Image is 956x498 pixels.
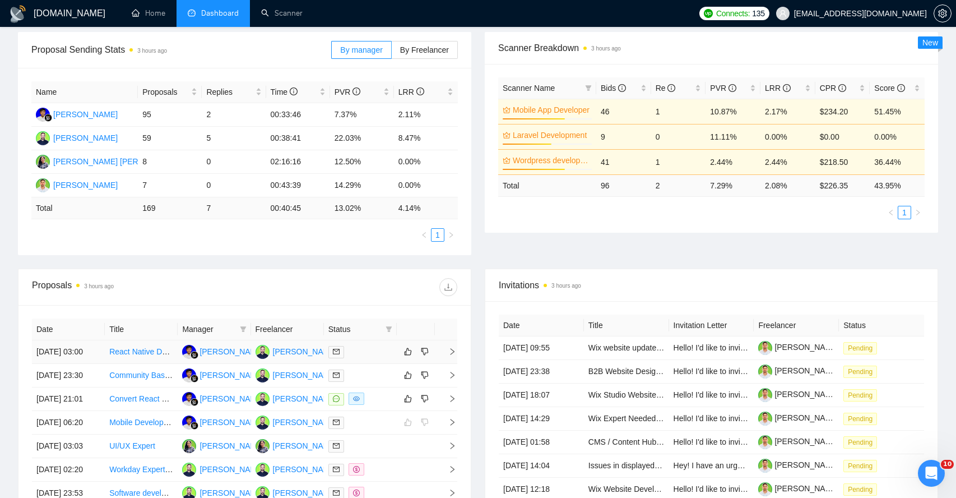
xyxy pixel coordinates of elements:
td: 0.00% [394,150,458,174]
a: Pending [843,437,881,446]
a: [PERSON_NAME] [758,366,839,375]
span: crown [503,106,511,114]
img: logo [9,5,27,23]
a: Wix Expert Needed for One Page Website for Marketing Agency [588,414,811,423]
img: SS [256,439,270,453]
td: 95 [138,103,202,127]
td: 51.45% [870,99,925,124]
span: info-circle [667,84,675,92]
img: FR [182,416,196,430]
button: dislike [418,345,431,358]
li: Previous Page [884,206,898,219]
span: Re [656,84,676,93]
div: [PERSON_NAME] [PERSON_NAME] [53,155,184,168]
div: [PERSON_NAME] [PERSON_NAME] [199,440,331,452]
span: dislike [421,371,429,380]
td: Mobile Developer for AivanaAI Chat App [105,411,178,435]
a: AC[PERSON_NAME] [36,180,118,189]
td: $ 226.35 [815,174,870,196]
span: filter [383,321,395,338]
a: Pending [843,343,881,352]
a: Pending [843,485,881,494]
button: dislike [418,392,431,405]
li: Next Page [911,206,925,219]
a: setting [934,9,952,18]
td: 41 [596,149,651,174]
span: filter [585,85,592,91]
td: [DATE] 06:20 [32,411,105,435]
td: 00:38:41 [266,127,330,150]
a: SK[PERSON_NAME] [256,488,337,497]
td: 7 [202,197,266,219]
th: Title [584,315,669,336]
span: filter [238,321,249,338]
span: info-circle [897,84,905,92]
span: like [404,371,412,380]
a: SK[PERSON_NAME] [36,133,118,142]
span: filter [386,326,392,333]
span: Pending [843,460,877,472]
span: Score [874,84,904,93]
a: SK[PERSON_NAME] [256,464,337,473]
td: $234.20 [815,99,870,124]
td: 2.17% [760,99,815,124]
a: [PERSON_NAME] [758,437,839,446]
span: info-circle [352,87,360,95]
span: mail [333,372,340,379]
a: 1 [898,206,911,219]
td: [DATE] 14:04 [499,454,584,478]
td: [DATE] 14:29 [499,407,584,431]
div: [PERSON_NAME] [PERSON_NAME] [273,440,404,452]
span: dislike [421,347,429,356]
span: Pending [843,436,877,449]
a: Pending [843,367,881,376]
time: 3 hours ago [84,283,114,289]
div: [PERSON_NAME] [199,463,264,476]
td: [DATE] 03:03 [32,435,105,458]
td: Total [31,197,138,219]
span: right [439,442,456,450]
img: c11MmyI0v6VsjSYsGP-nw9FYZ4ZoiAR90j_ZiNxLIvgFnFh43DpR6ZwTX-v-l8YEe9 [758,435,772,449]
td: [DATE] 01:58 [499,431,584,454]
span: like [404,394,412,403]
button: like [401,392,415,405]
a: Pending [843,414,881,423]
td: [DATE] 18:07 [499,384,584,407]
img: gigradar-bm.png [44,114,52,122]
a: Issues in displayed title and meta description of website [588,461,782,470]
span: mail [333,490,340,496]
a: Wix website updates, design updates [588,343,718,352]
span: Pending [843,389,877,402]
span: Time [271,87,298,96]
td: 00:40:45 [266,197,330,219]
a: Pending [843,461,881,470]
span: mail [333,442,340,449]
td: 2.11% [394,103,458,127]
th: Date [32,319,105,340]
td: 8 [138,150,202,174]
td: 22.03% [330,127,394,150]
span: Connects: [716,7,750,20]
span: left [421,232,428,238]
li: Previous Page [417,228,431,242]
a: SS[PERSON_NAME] [PERSON_NAME] [182,441,331,450]
a: SK[PERSON_NAME] [256,417,337,426]
a: SS[PERSON_NAME] [PERSON_NAME] [256,441,404,450]
span: Manager [182,323,235,335]
td: CMS / Content Hub Evaluation, Recommendation, and Implementation for Text Content [584,431,669,454]
li: Next Page [444,228,458,242]
div: [PERSON_NAME] [199,393,264,405]
span: mail [333,419,340,426]
span: LRR [398,87,424,96]
span: Pending [843,413,877,425]
td: [DATE] 23:30 [32,364,105,388]
img: c11MmyI0v6VsjSYsGP-nw9FYZ4ZoiAR90j_ZiNxLIvgFnFh43DpR6ZwTX-v-l8YEe9 [758,412,772,426]
td: [DATE] 03:00 [32,340,105,364]
span: eye [353,395,360,402]
span: 10 [941,460,954,469]
td: [DATE] 21:01 [32,388,105,411]
td: 0.00% [394,174,458,197]
iframe: Intercom live chat [918,460,945,487]
td: [DATE] 23:38 [499,360,584,384]
td: 43.95 % [870,174,925,196]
